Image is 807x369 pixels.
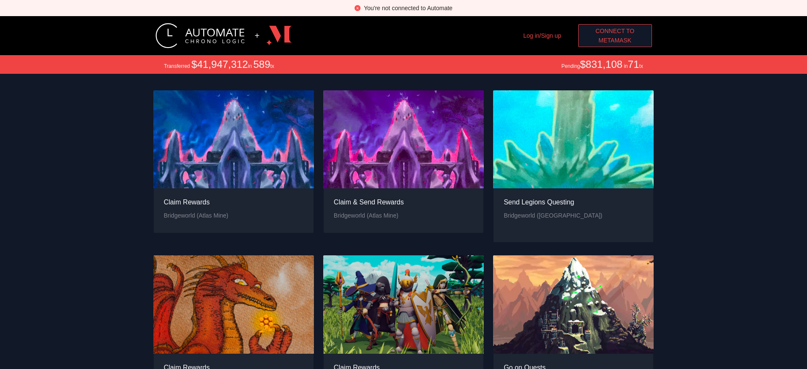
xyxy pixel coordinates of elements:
[323,90,484,188] img: Claim & Send Rewards
[334,197,404,207] div: Claim & Send Rewards
[364,3,452,13] div: You're not connected to Automate
[493,90,654,188] img: Send Legions Questing
[561,59,643,70] div: Pending in tx
[493,255,654,353] img: Go on Quests
[164,197,229,207] div: Claim Rewards
[153,255,314,353] img: Claim Rewards
[504,211,602,220] div: Bridgeworld ([GEOGRAPHIC_DATA])
[355,5,361,11] span: close-circle
[334,211,404,220] div: Bridgeworld (Atlas Mine)
[523,32,561,39] a: Log in/Sign up
[153,90,314,188] img: Claim Rewards
[578,24,652,47] button: Connect toMetaMask
[599,36,632,45] span: MetaMask
[628,59,639,70] span: 71
[596,26,635,36] span: Connect to
[255,31,260,41] div: +
[164,211,229,220] div: Bridgeworld (Atlas Mine)
[323,255,484,353] img: Claim Rewards
[253,59,270,70] span: 589
[504,197,602,207] div: Send Legions Questing
[266,23,292,48] img: logo
[155,23,245,48] img: logo
[191,59,248,70] span: $41,947,312
[164,59,274,70] div: Transferred in tx
[580,59,622,70] span: $831,108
